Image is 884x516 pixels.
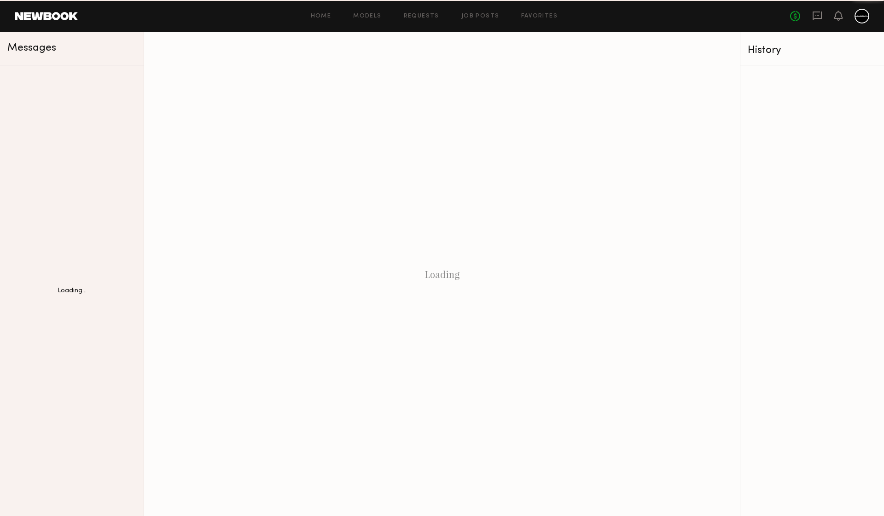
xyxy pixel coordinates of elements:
[748,45,877,56] div: History
[353,13,381,19] a: Models
[521,13,558,19] a: Favorites
[7,43,56,53] span: Messages
[461,13,500,19] a: Job Posts
[144,32,740,516] div: Loading
[311,13,331,19] a: Home
[404,13,439,19] a: Requests
[58,288,87,294] div: Loading...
